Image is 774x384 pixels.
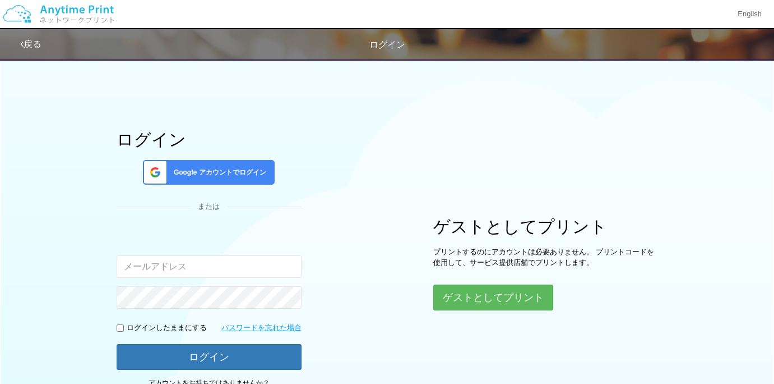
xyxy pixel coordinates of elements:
[433,285,553,310] button: ゲストとしてプリント
[20,39,41,49] a: 戻る
[221,323,302,333] a: パスワードを忘れた場合
[433,247,657,268] p: プリントするのにアカウントは必要ありません。 プリントコードを使用して、サービス提供店舗でプリントします。
[117,255,302,278] input: メールアドレス
[169,168,266,177] span: Google アカウントでログイン
[117,202,302,212] div: または
[117,344,302,370] button: ログイン
[117,130,302,149] h1: ログイン
[433,217,657,236] h1: ゲストとしてプリント
[127,323,207,333] p: ログインしたままにする
[369,40,405,49] span: ログイン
